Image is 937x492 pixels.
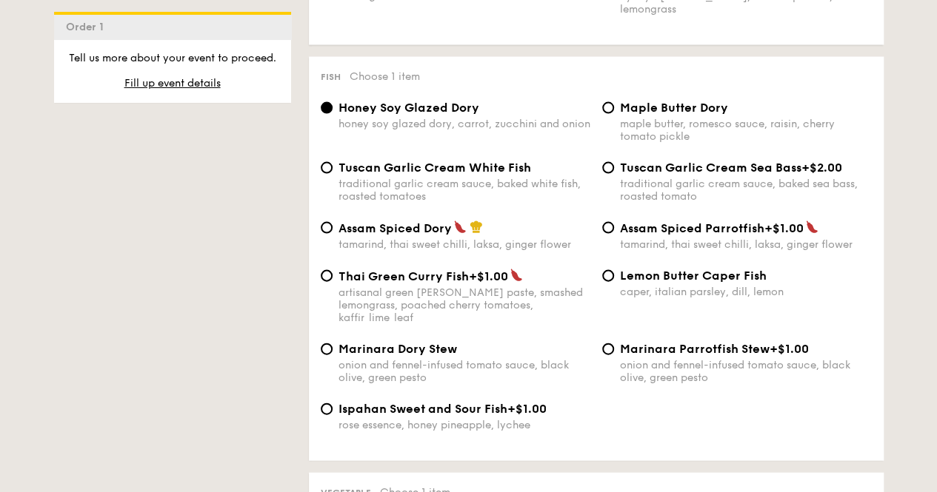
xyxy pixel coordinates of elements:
[770,342,809,356] span: +$1.00
[507,402,547,416] span: +$1.00
[453,220,467,234] img: icon-spicy.37a8142b.svg
[620,238,872,251] div: tamarind, thai sweet chilli, laksa, ginger flower
[339,419,590,431] div: rose essence, honey pineapple, lychee
[470,220,483,234] img: icon-chef-hat.a58ddaea.svg
[339,342,457,356] span: Marinara Dory Stew
[339,161,531,175] span: Tuscan Garlic Cream White Fish
[620,161,801,175] span: Tuscan Garlic Cream Sea Bass
[339,286,590,324] div: artisanal green [PERSON_NAME] paste, smashed lemongrass, poached cherry tomatoes, kaffir lime leaf
[801,161,842,175] span: +$2.00
[339,238,590,251] div: tamarind, thai sweet chilli, laksa, ginger flower
[339,359,590,384] div: onion and fennel-infused tomato sauce, black olive, green pesto
[469,269,508,283] span: +$1.00
[620,221,764,235] span: Assam Spiced Parrotfish
[602,162,614,174] input: Tuscan Garlic Cream Sea Bass+$2.00traditional garlic cream sauce, baked sea bass, roasted tomato
[620,342,770,356] span: Marinara Parrotfish Stew
[805,220,818,234] img: icon-spicy.37a8142b.svg
[66,51,279,66] p: Tell us more about your event to proceed.
[124,77,221,90] span: Fill up event details
[339,101,479,115] span: Honey Soy Glazed Dory
[620,286,872,298] div: caper, italian parsley, dill, lemon
[321,102,333,114] input: Honey Soy Glazed Doryhoney soy glazed dory, carrot, zucchini and onion
[321,222,333,234] input: Assam Spiced Dorytamarind, thai sweet chilli, laksa, ginger flower
[339,178,590,203] div: traditional garlic cream sauce, baked white fish, roasted tomatoes
[602,343,614,355] input: Marinara Parrotfish Stew+$1.00onion and fennel-infused tomato sauce, black olive, green pesto
[321,162,333,174] input: Tuscan Garlic Cream White Fishtraditional garlic cream sauce, baked white fish, roasted tomatoes
[339,118,590,130] div: honey soy glazed dory, carrot, zucchini and onion
[620,359,872,384] div: onion and fennel-infused tomato sauce, black olive, green pesto
[66,21,110,33] span: Order 1
[321,270,333,282] input: Thai Green Curry Fish+$1.00artisanal green [PERSON_NAME] paste, smashed lemongrass, poached cherr...
[321,403,333,415] input: Ispahan Sweet and Sour Fish+$1.00rose essence, honey pineapple, lychee
[321,343,333,355] input: Marinara Dory Stewonion and fennel-infused tomato sauce, black olive, green pesto
[321,72,341,82] span: Fish
[510,269,523,282] img: icon-spicy.37a8142b.svg
[339,221,452,235] span: Assam Spiced Dory
[339,402,507,416] span: Ispahan Sweet and Sour Fish
[339,269,469,283] span: Thai Green Curry Fish
[620,178,872,203] div: traditional garlic cream sauce, baked sea bass, roasted tomato
[620,269,767,283] span: Lemon Butter Caper Fish
[620,118,872,143] div: maple butter, romesco sauce, raisin, cherry tomato pickle
[620,101,728,115] span: Maple Butter Dory
[602,270,614,282] input: Lemon Butter Caper Fishcaper, italian parsley, dill, lemon
[602,102,614,114] input: Maple Butter Dorymaple butter, romesco sauce, raisin, cherry tomato pickle
[764,221,804,235] span: +$1.00
[350,70,420,83] span: Choose 1 item
[602,222,614,234] input: Assam Spiced Parrotfish+$1.00tamarind, thai sweet chilli, laksa, ginger flower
